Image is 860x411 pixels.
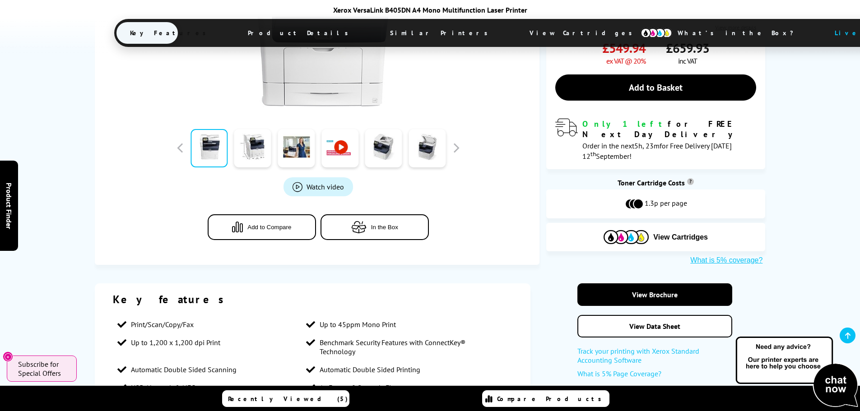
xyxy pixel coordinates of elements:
span: Up to 45ppm Mono Print [320,320,396,329]
a: View Data Sheet [577,315,732,337]
span: Only 1 left [582,119,668,129]
img: cmyk-icon.svg [641,28,672,38]
span: Compare Products [497,395,606,403]
span: Recently Viewed (5) [228,395,348,403]
span: Product Details [234,22,367,44]
span: Add to Compare [247,224,291,231]
span: Product Finder [5,182,14,229]
span: Order in the next for Free Delivery [DATE] 12 September! [582,141,732,161]
span: Similar Printers [377,22,506,44]
span: ex VAT @ 20% [606,56,646,65]
button: What is 5% coverage? [688,256,765,265]
img: Open Live Chat window [734,335,860,409]
a: Recently Viewed (5) [222,390,349,407]
span: 1.3p per page [645,199,687,209]
span: Automatic Double Sided Printing [320,365,420,374]
sup: Cost per page [687,178,694,185]
a: Compare Products [482,390,609,407]
span: inc VAT [678,56,697,65]
a: Add to Basket [555,74,756,101]
div: for FREE Next Day Delivery [582,119,756,139]
div: Key features [113,292,513,306]
span: 5h, 23m [634,141,660,150]
img: Cartridges [604,230,649,244]
a: Track your printing with Xerox Standard Accounting Software [577,346,732,369]
span: Watch video [307,182,344,191]
button: Add to Compare [208,214,316,240]
span: View Cartridges [516,21,654,45]
sup: th [590,150,596,158]
span: USB, Network & NFC [131,383,195,392]
div: modal_delivery [555,119,756,160]
span: Subscribe for Special Offers [18,360,68,378]
span: Automatic Double Sided Scanning [131,365,237,374]
a: Product_All_Videos [284,177,353,196]
button: In the Box [321,214,429,240]
a: What is 5% Page Coverage? [577,369,732,383]
span: Up to 1,200 x 1,200 dpi Print [131,338,220,347]
div: Xerox VersaLink B405DN A4 Mono Multifunction Laser Printer [114,5,746,14]
span: Key Features [116,22,224,44]
span: In the Box [371,224,398,231]
span: Print/Scan/Copy/Fax [131,320,194,329]
span: View Cartridges [653,233,708,241]
span: Benchmark Security Features with ConnectKey® Technology [320,338,486,356]
button: View Cartridges [553,230,758,245]
span: What’s in the Box? [664,22,816,44]
span: As Fast as 8 Seconds First page [320,383,416,392]
button: Close [3,351,13,362]
a: View Brochure [577,283,732,306]
div: Toner Cartridge Costs [546,178,765,187]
